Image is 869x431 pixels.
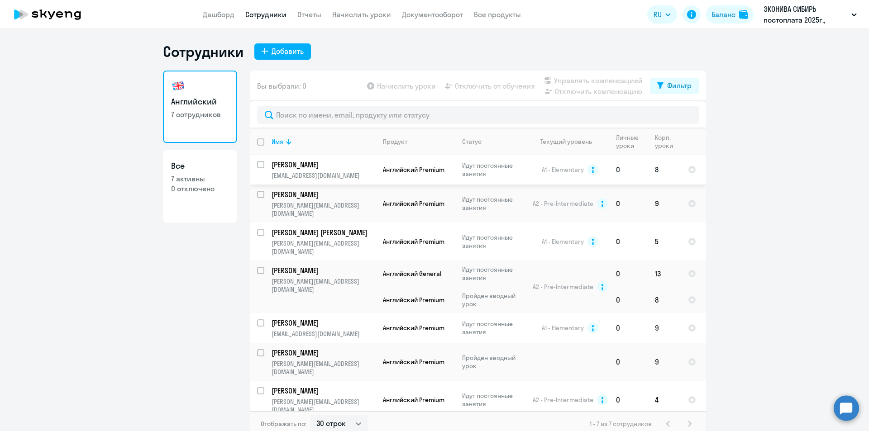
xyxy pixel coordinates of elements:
a: Начислить уроки [332,10,391,19]
div: Корп. уроки [655,133,680,150]
a: [PERSON_NAME] [272,189,375,199]
a: Отчеты [297,10,321,19]
div: Баланс [711,9,735,20]
p: 7 сотрудников [171,109,229,119]
span: 1 - 7 из 7 сотрудников [590,420,652,428]
a: [PERSON_NAME] [272,265,375,275]
span: Вы выбрали: 0 [257,81,306,91]
p: 7 активны [171,174,229,184]
a: Все7 активны0 отключено [163,150,237,223]
img: english [171,79,186,93]
button: RU [647,5,677,24]
span: Отображать по: [261,420,306,428]
a: [PERSON_NAME] [PERSON_NAME] [272,227,375,237]
p: [EMAIL_ADDRESS][DOMAIN_NAME] [272,330,375,338]
div: Добавить [272,46,304,57]
td: 0 [609,260,648,287]
span: Английский Premium [383,199,444,208]
td: 4 [648,381,681,419]
a: [PERSON_NAME] [272,386,375,396]
td: 0 [609,223,648,260]
div: Статус [462,137,482,146]
span: Английский Premium [383,358,444,366]
span: Английский Premium [383,237,444,246]
td: 0 [609,287,648,313]
span: A2 - Pre-Intermediate [533,396,593,404]
a: Документооборот [402,10,463,19]
td: 8 [648,287,681,313]
span: Английский Premium [383,396,444,404]
a: [PERSON_NAME] [272,160,375,170]
div: Фильтр [667,80,692,91]
p: [PERSON_NAME] [272,386,374,396]
p: [PERSON_NAME] [PERSON_NAME] [272,227,374,237]
td: 9 [648,343,681,381]
h3: Все [171,160,229,172]
a: Все продукты [474,10,521,19]
a: [PERSON_NAME] [272,348,375,358]
div: Личные уроки [616,133,647,150]
p: Пройден вводный урок [462,354,524,370]
p: [PERSON_NAME][EMAIL_ADDRESS][DOMAIN_NAME] [272,398,375,414]
p: [PERSON_NAME] [272,189,374,199]
div: Продукт [383,137,407,146]
button: ЭКОНИВА СИБИРЬ постоплата 2025г., ЭКОНИВАСИБИРЬ, ООО [759,4,861,25]
p: ЭКОНИВА СИБИРЬ постоплата 2025г., ЭКОНИВАСИБИРЬ, ООО [764,4,848,25]
span: A1 - Elementary [542,237,584,246]
span: A2 - Pre-Intermediate [533,283,593,291]
button: Балансbalance [706,5,754,24]
span: A1 - Elementary [542,166,584,174]
p: [PERSON_NAME] [272,318,374,328]
p: Идут постоянные занятия [462,265,524,282]
img: balance [739,10,748,19]
span: Английский General [383,270,441,278]
span: Английский Premium [383,166,444,174]
td: 0 [609,155,648,185]
span: A1 - Elementary [542,324,584,332]
p: [PERSON_NAME][EMAIL_ADDRESS][DOMAIN_NAME] [272,201,375,218]
td: 9 [648,185,681,223]
div: Текущий уровень [540,137,592,146]
p: [PERSON_NAME][EMAIL_ADDRESS][DOMAIN_NAME] [272,239,375,256]
a: Английский7 сотрудников [163,71,237,143]
a: Дашборд [203,10,234,19]
span: Английский Premium [383,324,444,332]
p: Идут постоянные занятия [462,233,524,250]
p: [PERSON_NAME][EMAIL_ADDRESS][DOMAIN_NAME] [272,277,375,294]
h1: Сотрудники [163,43,244,61]
td: 0 [609,343,648,381]
div: Текущий уровень [532,137,608,146]
p: Идут постоянные занятия [462,392,524,408]
div: Имя [272,137,283,146]
p: [PERSON_NAME] [272,348,374,358]
p: 0 отключено [171,184,229,194]
td: 0 [609,185,648,223]
td: 8 [648,155,681,185]
p: Идут постоянные занятия [462,320,524,336]
span: A2 - Pre-Intermediate [533,199,593,208]
td: 5 [648,223,681,260]
span: RU [654,9,662,20]
p: [EMAIL_ADDRESS][DOMAIN_NAME] [272,171,375,180]
button: Добавить [254,43,311,60]
td: 0 [609,381,648,419]
p: [PERSON_NAME][EMAIL_ADDRESS][DOMAIN_NAME] [272,360,375,376]
a: [PERSON_NAME] [272,318,375,328]
h3: Английский [171,96,229,108]
span: Английский Premium [383,296,444,304]
p: [PERSON_NAME] [272,160,374,170]
a: Сотрудники [245,10,286,19]
p: Идут постоянные занятия [462,161,524,178]
p: Идут постоянные занятия [462,195,524,212]
td: 0 [609,313,648,343]
td: 9 [648,313,681,343]
p: Пройден вводный урок [462,292,524,308]
td: 13 [648,260,681,287]
button: Фильтр [650,78,699,94]
p: [PERSON_NAME] [272,265,374,275]
div: Имя [272,137,375,146]
input: Поиск по имени, email, продукту или статусу [257,106,699,124]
